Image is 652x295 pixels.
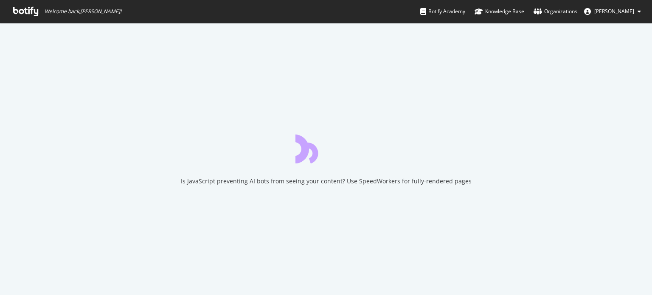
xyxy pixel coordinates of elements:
[420,7,465,16] div: Botify Academy
[295,133,357,163] div: animation
[45,8,121,15] span: Welcome back, [PERSON_NAME] !
[534,7,577,16] div: Organizations
[577,5,648,18] button: [PERSON_NAME]
[475,7,524,16] div: Knowledge Base
[594,8,634,15] span: Andrea Lodroni
[181,177,472,185] div: Is JavaScript preventing AI bots from seeing your content? Use SpeedWorkers for fully-rendered pages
